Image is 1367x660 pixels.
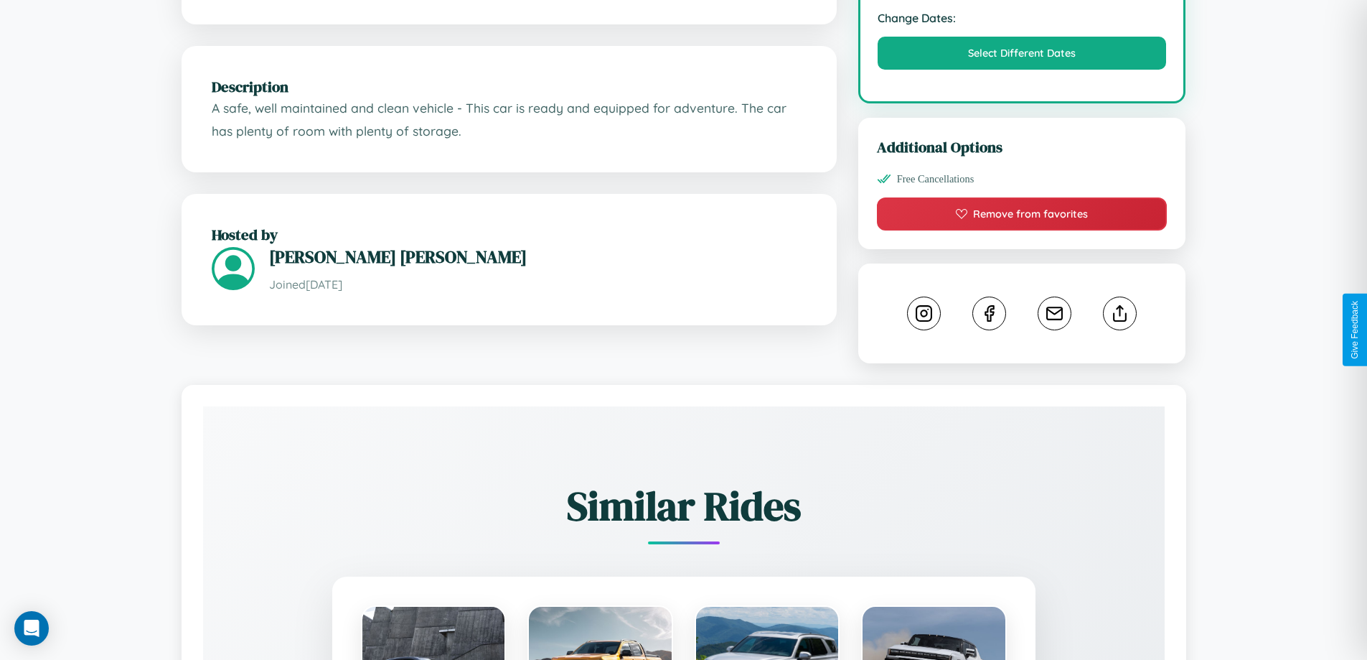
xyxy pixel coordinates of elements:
h2: Description [212,76,807,97]
h3: Additional Options [877,136,1168,157]
div: Give Feedback [1350,301,1360,359]
strong: Change Dates: [878,11,1167,25]
div: Open Intercom Messenger [14,611,49,646]
button: Select Different Dates [878,37,1167,70]
p: Joined [DATE] [269,274,807,295]
h2: Hosted by [212,224,807,245]
button: Remove from favorites [877,197,1168,231]
h3: [PERSON_NAME] [PERSON_NAME] [269,245,807,269]
span: Free Cancellations [897,173,974,185]
p: A safe, well maintained and clean vehicle - This car is ready and equipped for adventure. The car... [212,97,807,142]
h2: Similar Rides [253,478,1114,534]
